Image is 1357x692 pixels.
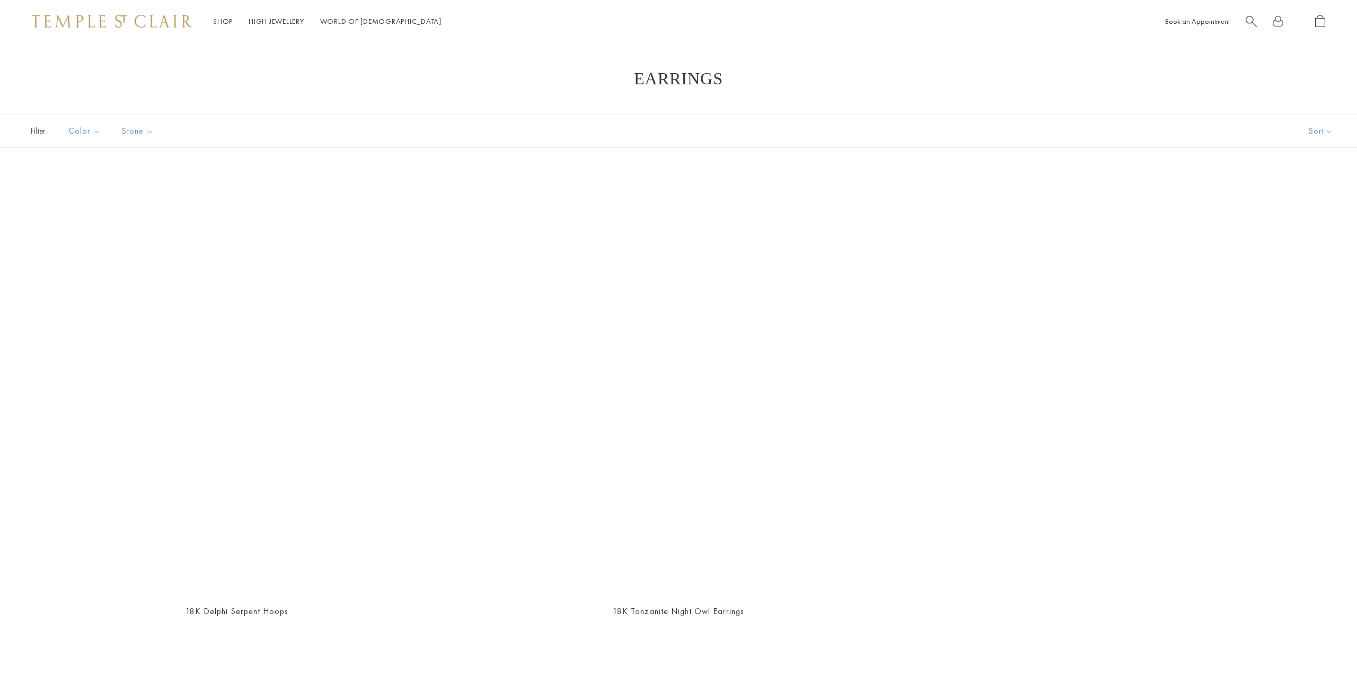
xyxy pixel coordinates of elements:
[61,119,109,143] button: Color
[320,16,442,26] a: World of [DEMOGRAPHIC_DATA]World of [DEMOGRAPHIC_DATA]
[42,69,1315,88] h1: Earrings
[114,119,162,143] button: Stone
[1315,15,1325,28] a: Open Shopping Bag
[910,174,1330,595] a: E31811-OWLWOOD18K Owlwood Earrings
[64,125,109,138] span: Color
[27,174,447,595] a: 18K Delphi Serpent Hoops18K Delphi Serpent Hoops
[249,16,304,26] a: High JewelleryHigh Jewellery
[213,16,233,26] a: ShopShop
[1165,16,1230,26] a: Book an Appointment
[1285,115,1357,147] button: Show sort by
[213,15,442,28] nav: Main navigation
[117,125,162,138] span: Stone
[1246,15,1257,28] a: Search
[32,15,192,28] img: Temple St. Clair
[468,174,888,595] a: E36887-OWLTZTGE36887-OWLTZTG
